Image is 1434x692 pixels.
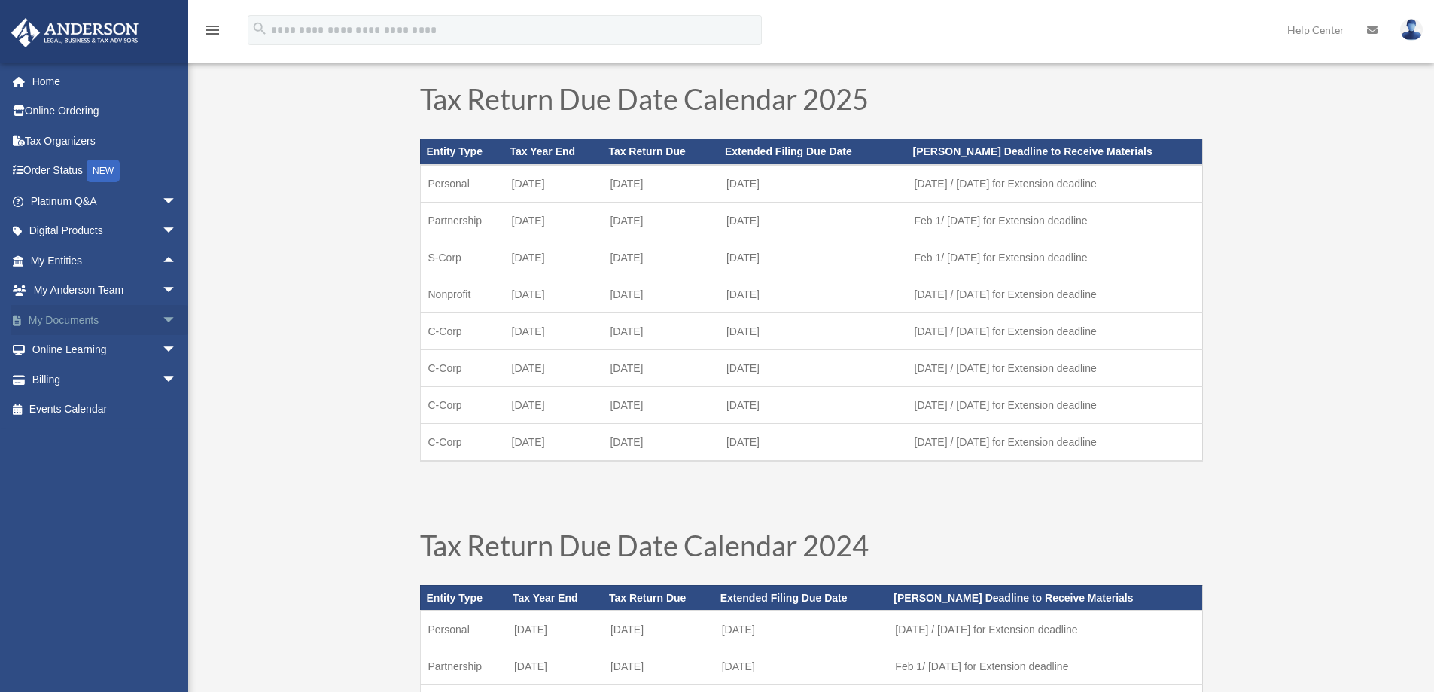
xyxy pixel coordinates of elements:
img: Anderson Advisors Platinum Portal [7,18,143,47]
td: [DATE] [719,202,907,239]
h1: Tax Return Due Date Calendar 2024 [420,531,1203,567]
span: arrow_drop_down [162,216,192,247]
td: [DATE] [504,349,603,386]
span: arrow_drop_down [162,335,192,366]
td: [DATE] / [DATE] for Extension deadline [907,423,1202,461]
td: [DATE] [507,611,603,648]
td: [DATE] [504,386,603,423]
a: Billingarrow_drop_down [11,364,199,395]
td: Partnership [420,202,504,239]
div: NEW [87,160,120,182]
td: Personal [420,165,504,203]
td: [DATE] [504,276,603,312]
span: arrow_drop_down [162,305,192,336]
td: [DATE] [602,349,719,386]
td: [DATE] [714,648,888,685]
a: My Entitiesarrow_drop_up [11,245,199,276]
th: [PERSON_NAME] Deadline to Receive Materials [907,139,1202,164]
td: Nonprofit [420,276,504,312]
td: [DATE] [602,239,719,276]
td: [DATE] [504,423,603,461]
th: Tax Year End [504,139,603,164]
td: S-Corp [420,239,504,276]
a: Digital Productsarrow_drop_down [11,216,199,246]
td: [DATE] [504,165,603,203]
a: My Anderson Teamarrow_drop_down [11,276,199,306]
th: [PERSON_NAME] Deadline to Receive Materials [887,585,1202,611]
a: Online Learningarrow_drop_down [11,335,199,365]
td: C-Corp [420,386,504,423]
td: [DATE] [719,312,907,349]
td: C-Corp [420,312,504,349]
span: arrow_drop_down [162,186,192,217]
td: [DATE] [719,165,907,203]
a: Events Calendar [11,395,199,425]
td: [DATE] / [DATE] for Extension deadline [907,386,1202,423]
th: Extended Filing Due Date [714,585,888,611]
td: [DATE] [504,312,603,349]
h1: Tax Return Due Date Calendar 2025 [420,84,1203,120]
span: arrow_drop_down [162,364,192,395]
a: Online Ordering [11,96,199,127]
i: search [251,20,268,37]
td: Feb 1/ [DATE] for Extension deadline [907,202,1202,239]
span: arrow_drop_down [162,276,192,306]
th: Extended Filing Due Date [719,139,907,164]
a: My Documentsarrow_drop_down [11,305,199,335]
td: [DATE] [602,386,719,423]
th: Tax Year End [507,585,603,611]
td: [DATE] / [DATE] for Extension deadline [907,276,1202,312]
th: Tax Return Due [602,139,719,164]
td: C-Corp [420,349,504,386]
td: [DATE] [602,165,719,203]
td: Feb 1/ [DATE] for Extension deadline [887,648,1202,685]
td: [DATE] [714,611,888,648]
td: [DATE] [603,611,714,648]
a: Tax Organizers [11,126,199,156]
img: User Pic [1400,19,1423,41]
th: Entity Type [420,585,507,611]
td: [DATE] / [DATE] for Extension deadline [907,312,1202,349]
td: [DATE] [603,648,714,685]
td: [DATE] [602,202,719,239]
td: Partnership [420,648,507,685]
td: [DATE] [719,239,907,276]
td: Personal [420,611,507,648]
td: [DATE] / [DATE] for Extension deadline [907,349,1202,386]
th: Entity Type [420,139,504,164]
td: [DATE] [719,423,907,461]
a: Platinum Q&Aarrow_drop_down [11,186,199,216]
span: arrow_drop_up [162,245,192,276]
td: [DATE] [719,386,907,423]
i: menu [203,21,221,39]
td: [DATE] [719,276,907,312]
td: [DATE] / [DATE] for Extension deadline [907,165,1202,203]
td: [DATE] [507,648,603,685]
a: Order StatusNEW [11,156,199,187]
td: [DATE] [719,349,907,386]
td: [DATE] [602,276,719,312]
td: Feb 1/ [DATE] for Extension deadline [907,239,1202,276]
td: [DATE] [602,423,719,461]
a: Home [11,66,199,96]
td: [DATE] [602,312,719,349]
td: [DATE] / [DATE] for Extension deadline [887,611,1202,648]
a: menu [203,26,221,39]
td: [DATE] [504,239,603,276]
th: Tax Return Due [603,585,714,611]
td: C-Corp [420,423,504,461]
td: [DATE] [504,202,603,239]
